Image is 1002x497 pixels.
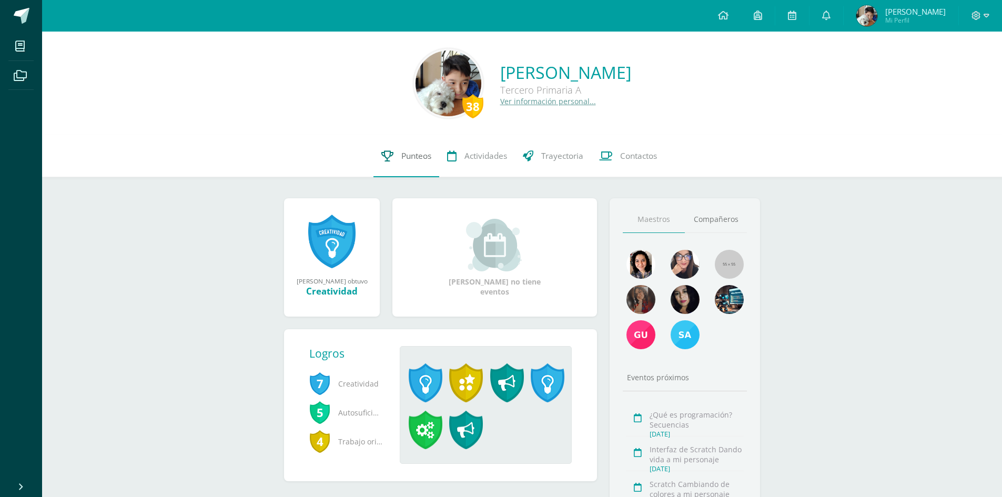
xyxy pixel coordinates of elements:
[541,150,583,161] span: Trayectoria
[650,410,744,430] div: ¿Qué es programación? Secuencias
[442,219,548,297] div: [PERSON_NAME] no tiene eventos
[309,400,330,424] span: 5
[591,135,665,177] a: Contactos
[500,61,631,84] a: [PERSON_NAME]
[309,398,383,427] span: Autosuficiencia
[650,430,744,439] div: [DATE]
[671,320,700,349] img: 603d265856b86f62f7522ea83a0d5d06.png
[373,135,439,177] a: Punteos
[309,369,383,398] span: Creatividad
[464,150,507,161] span: Actividades
[885,16,946,25] span: Mi Perfil
[620,150,657,161] span: Contactos
[626,285,655,314] img: 37fe3ee38833a6adb74bf76fd42a3bf6.png
[671,250,700,279] img: 0a3fdfb51207817dad8ea1498a86ff1c.png
[626,320,655,349] img: 4bd8e29142cdc833ced7dbcdb674fca6.png
[309,427,383,456] span: Trabajo original
[416,50,481,116] img: a3ddd9b887aaff63f70e141c5fc9e628.png
[295,285,369,297] div: Creatividad
[671,285,700,314] img: ef6349cd9309fb31c1afbf38cf026886.png
[885,6,946,17] span: [PERSON_NAME]
[626,250,655,279] img: e9c8ee63d948accc6783747252b4c3df.png
[715,250,744,279] img: 55x55
[650,444,744,464] div: Interfaz de Scratch Dando vida a mi personaje
[401,150,431,161] span: Punteos
[623,206,685,233] a: Maestros
[650,464,744,473] div: [DATE]
[856,5,877,26] img: 5fbc70edd4f854303158f6e90d183d6b.png
[295,277,369,285] div: [PERSON_NAME] obtuvo
[715,285,744,314] img: 855e41caca19997153bb2d8696b63df4.png
[309,371,330,395] span: 7
[309,429,330,453] span: 4
[439,135,515,177] a: Actividades
[500,84,631,96] div: Tercero Primaria A
[309,346,391,361] div: Logros
[515,135,591,177] a: Trayectoria
[462,94,483,118] div: 38
[623,372,747,382] div: Eventos próximos
[685,206,747,233] a: Compañeros
[466,219,523,271] img: event_small.png
[500,96,596,106] a: Ver información personal...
